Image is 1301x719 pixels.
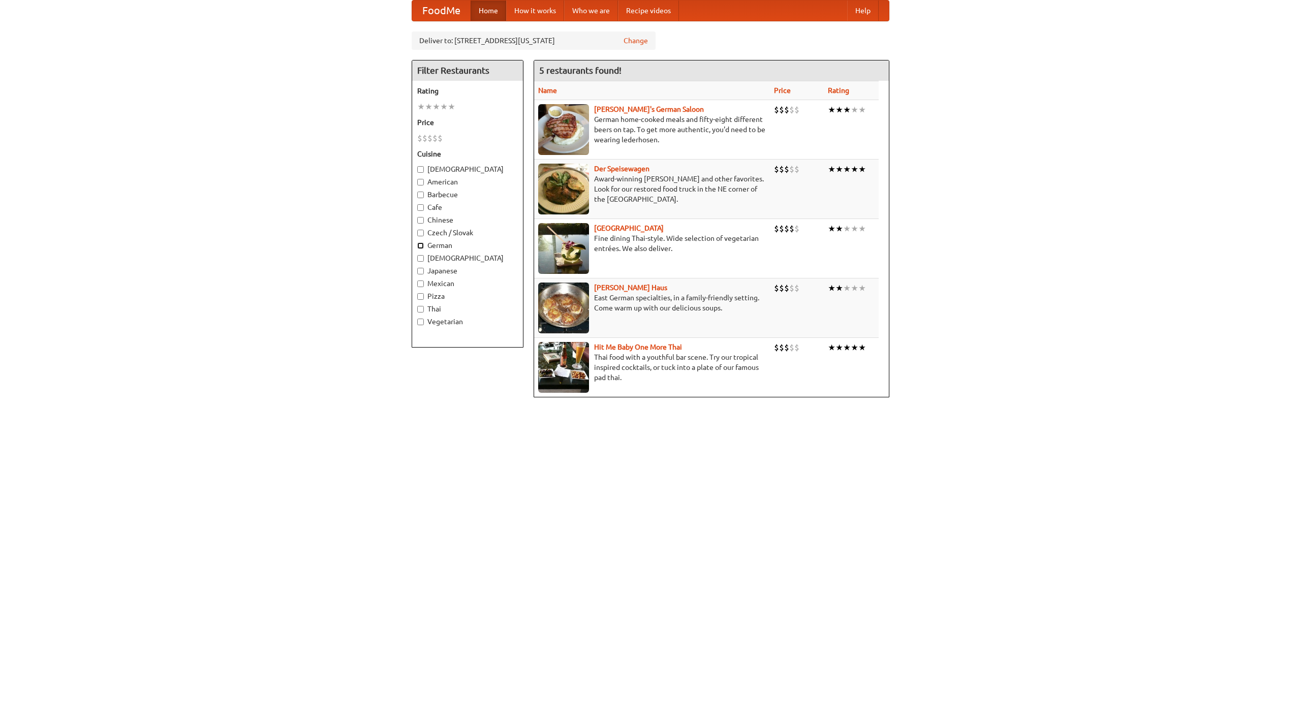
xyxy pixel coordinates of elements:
li: $ [784,164,789,175]
input: Pizza [417,293,424,300]
li: $ [789,164,794,175]
li: $ [779,104,784,115]
li: $ [422,133,427,144]
div: Deliver to: [STREET_ADDRESS][US_STATE] [412,32,656,50]
li: ★ [425,101,432,112]
a: How it works [506,1,564,21]
li: $ [779,223,784,234]
li: $ [794,223,799,234]
li: $ [789,342,794,353]
li: $ [774,223,779,234]
li: ★ [440,101,448,112]
li: $ [794,104,799,115]
p: German home-cooked meals and fifty-eight different beers on tap. To get more authentic, you'd nee... [538,114,766,145]
label: Thai [417,304,518,314]
li: ★ [851,104,858,115]
li: ★ [828,342,835,353]
b: Der Speisewagen [594,165,649,173]
li: $ [774,164,779,175]
a: Who we are [564,1,618,21]
a: Home [471,1,506,21]
input: Barbecue [417,192,424,198]
li: ★ [858,104,866,115]
label: German [417,240,518,251]
label: Japanese [417,266,518,276]
li: ★ [858,342,866,353]
input: German [417,242,424,249]
li: ★ [828,223,835,234]
img: kohlhaus.jpg [538,283,589,333]
a: Hit Me Baby One More Thai [594,343,682,351]
li: ★ [448,101,455,112]
li: $ [789,223,794,234]
a: FoodMe [412,1,471,21]
li: $ [438,133,443,144]
li: ★ [432,101,440,112]
li: ★ [851,164,858,175]
li: $ [794,283,799,294]
p: East German specialties, in a family-friendly setting. Come warm up with our delicious soups. [538,293,766,313]
li: ★ [843,164,851,175]
input: Thai [417,306,424,312]
li: ★ [417,101,425,112]
a: Name [538,86,557,95]
p: Thai food with a youthful bar scene. Try our tropical inspired cocktails, or tuck into a plate of... [538,352,766,383]
a: [PERSON_NAME]'s German Saloon [594,105,704,113]
li: $ [784,283,789,294]
li: ★ [835,104,843,115]
li: $ [774,342,779,353]
label: Cafe [417,202,518,212]
label: Vegetarian [417,317,518,327]
li: $ [432,133,438,144]
li: $ [779,283,784,294]
a: Rating [828,86,849,95]
li: ★ [851,342,858,353]
li: ★ [851,223,858,234]
li: ★ [843,223,851,234]
li: ★ [843,342,851,353]
h5: Cuisine [417,149,518,159]
img: esthers.jpg [538,104,589,155]
li: $ [794,342,799,353]
li: ★ [835,164,843,175]
a: Recipe videos [618,1,679,21]
h5: Rating [417,86,518,96]
label: Chinese [417,215,518,225]
ng-pluralize: 5 restaurants found! [539,66,622,75]
input: Vegetarian [417,319,424,325]
label: [DEMOGRAPHIC_DATA] [417,253,518,263]
input: Czech / Slovak [417,230,424,236]
input: Cafe [417,204,424,211]
label: Barbecue [417,190,518,200]
li: ★ [828,283,835,294]
li: ★ [843,283,851,294]
li: ★ [835,283,843,294]
li: $ [784,104,789,115]
a: Change [624,36,648,46]
li: $ [789,283,794,294]
p: Fine dining Thai-style. Wide selection of vegetarian entrées. We also deliver. [538,233,766,254]
li: $ [427,133,432,144]
input: [DEMOGRAPHIC_DATA] [417,166,424,173]
input: [DEMOGRAPHIC_DATA] [417,255,424,262]
li: ★ [843,104,851,115]
li: ★ [851,283,858,294]
img: speisewagen.jpg [538,164,589,214]
img: babythai.jpg [538,342,589,393]
li: ★ [835,342,843,353]
a: [GEOGRAPHIC_DATA] [594,224,664,232]
li: $ [784,223,789,234]
input: Mexican [417,280,424,287]
a: Price [774,86,791,95]
li: $ [789,104,794,115]
input: Chinese [417,217,424,224]
input: Japanese [417,268,424,274]
li: $ [774,283,779,294]
label: Pizza [417,291,518,301]
li: ★ [828,164,835,175]
li: ★ [828,104,835,115]
h4: Filter Restaurants [412,60,523,81]
input: American [417,179,424,185]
